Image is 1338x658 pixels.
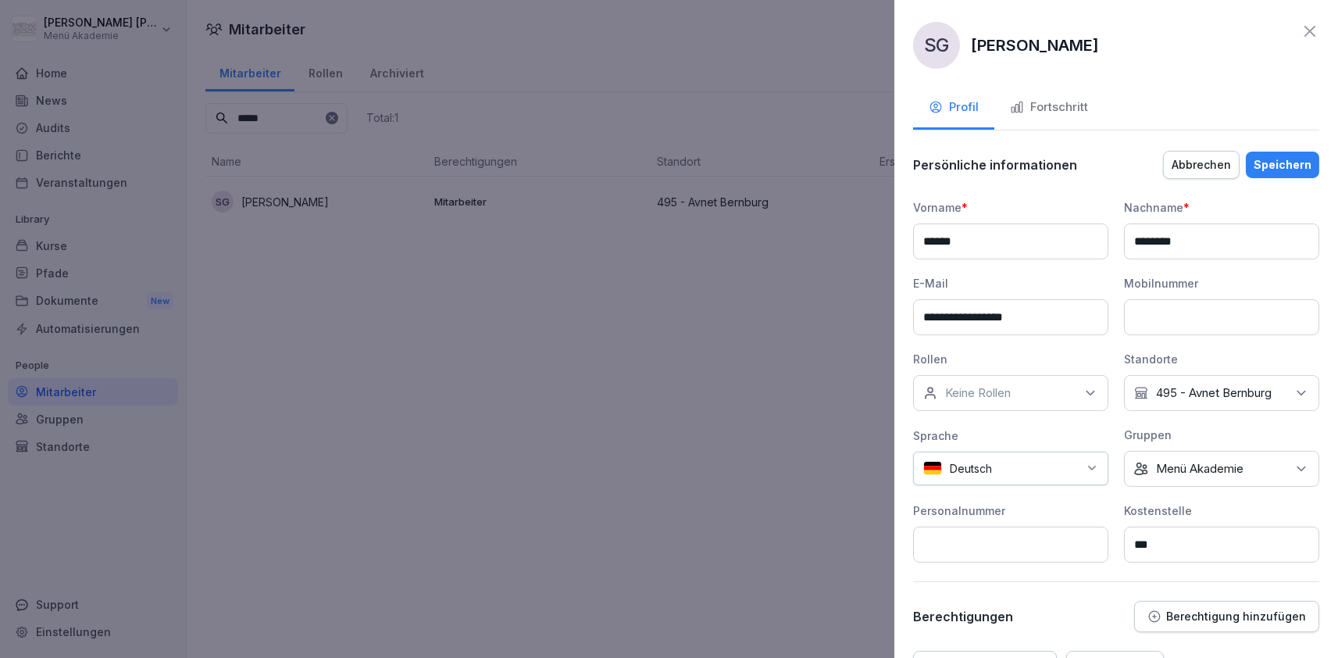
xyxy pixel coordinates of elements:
[945,385,1011,401] p: Keine Rollen
[1124,427,1319,443] div: Gruppen
[1163,151,1240,179] button: Abbrechen
[1134,601,1319,632] button: Berechtigung hinzufügen
[1124,351,1319,367] div: Standorte
[1172,156,1231,173] div: Abbrechen
[923,461,942,476] img: de.svg
[913,22,960,69] div: SG
[971,34,1099,57] p: [PERSON_NAME]
[913,427,1108,444] div: Sprache
[913,88,994,130] button: Profil
[913,351,1108,367] div: Rollen
[913,609,1013,624] p: Berechtigungen
[1124,502,1319,519] div: Kostenstelle
[1166,610,1306,623] p: Berechtigung hinzufügen
[1156,461,1243,477] p: Menü Akademie
[1124,275,1319,291] div: Mobilnummer
[929,98,979,116] div: Profil
[913,452,1108,485] div: Deutsch
[1010,98,1088,116] div: Fortschritt
[1254,156,1311,173] div: Speichern
[1156,385,1272,401] p: 495 - Avnet Bernburg
[913,157,1077,173] p: Persönliche informationen
[994,88,1104,130] button: Fortschritt
[913,275,1108,291] div: E-Mail
[1246,152,1319,178] button: Speichern
[913,502,1108,519] div: Personalnummer
[1124,199,1319,216] div: Nachname
[913,199,1108,216] div: Vorname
